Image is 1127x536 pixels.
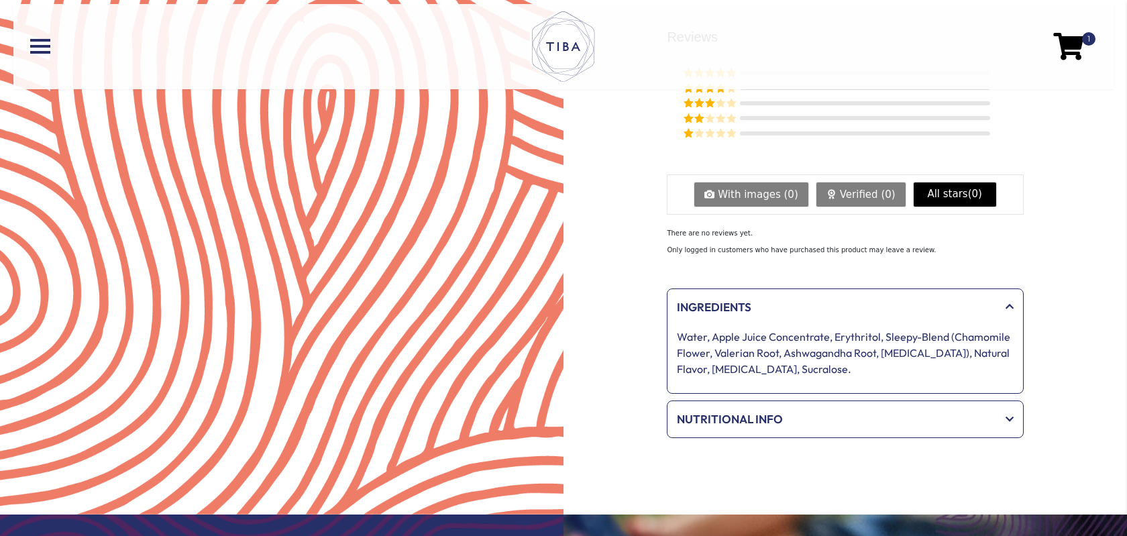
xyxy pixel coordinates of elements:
a: 1 [1053,42,1083,50]
span: Nutritional Info [677,411,995,428]
span: 0 [788,189,794,201]
div: Rated 3 out of 5 [684,98,737,107]
span: 1 [1082,32,1095,46]
span: All stars( ) [927,188,982,200]
span: Ingredients [677,299,995,316]
span: Rated out of 5 [684,98,715,131]
span: Rated out of 5 [684,128,694,208]
p: Only logged in customers who have purchased this product may leave a review. [667,245,1023,255]
span: 0 [971,188,978,200]
a: With images (0) [694,182,808,207]
div: Rated 2 out of 5 [684,113,737,123]
span: Rated out of 5 [684,113,705,165]
div: Rated 1 out of 5 [684,128,737,138]
span: 0 [885,189,892,201]
a: Verified (0) [816,182,906,207]
p: Water, Apple Juice Concentrate, Erythritol, Sleepy-Blend (Chamomile Flower, Valerian Root, Ashwag... [677,329,1013,377]
p: There are no reviews yet. [667,228,1023,238]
